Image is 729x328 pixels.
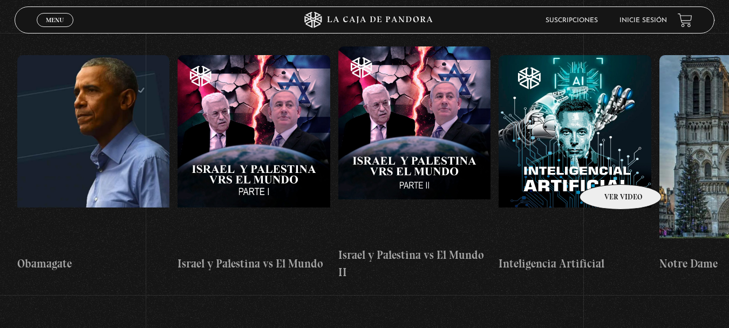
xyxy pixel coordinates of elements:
a: Obamagate [17,38,170,289]
button: Previous [15,11,33,30]
h4: Israel y Palestina vs El Mundo [178,255,330,272]
a: Israel y Palestina vs El Mundo [178,38,330,289]
a: Israel y Palestina vs El Mundo II [338,38,491,289]
a: View your shopping cart [678,13,692,28]
span: Menu [46,17,64,23]
h4: Obamagate [17,255,170,272]
a: Suscripciones [546,17,598,24]
a: Inteligencia Artificial [499,38,651,289]
h4: Israel y Palestina vs El Mundo II [338,246,491,280]
h4: Inteligencia Artificial [499,255,651,272]
button: Next [696,11,715,30]
a: Inicie sesión [619,17,667,24]
span: Cerrar [42,26,67,34]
